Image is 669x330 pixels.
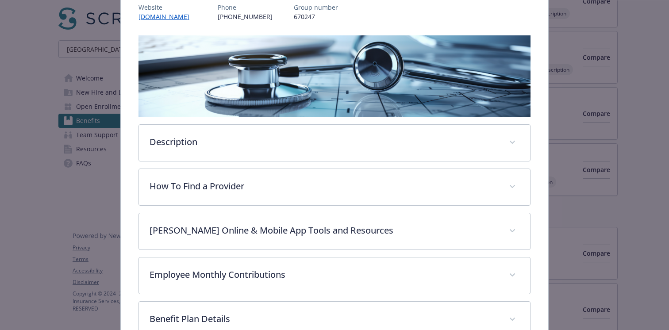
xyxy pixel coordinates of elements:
[138,35,531,117] img: banner
[294,3,338,12] p: Group number
[294,12,338,21] p: 670247
[139,213,530,249] div: [PERSON_NAME] Online & Mobile App Tools and Resources
[139,257,530,294] div: Employee Monthly Contributions
[218,12,273,21] p: [PHONE_NUMBER]
[150,180,498,193] p: How To Find a Provider
[218,3,273,12] p: Phone
[139,125,530,161] div: Description
[139,169,530,205] div: How To Find a Provider
[150,268,498,281] p: Employee Monthly Contributions
[138,3,196,12] p: Website
[150,312,498,326] p: Benefit Plan Details
[150,224,498,237] p: [PERSON_NAME] Online & Mobile App Tools and Resources
[138,12,196,21] a: [DOMAIN_NAME]
[150,135,498,149] p: Description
